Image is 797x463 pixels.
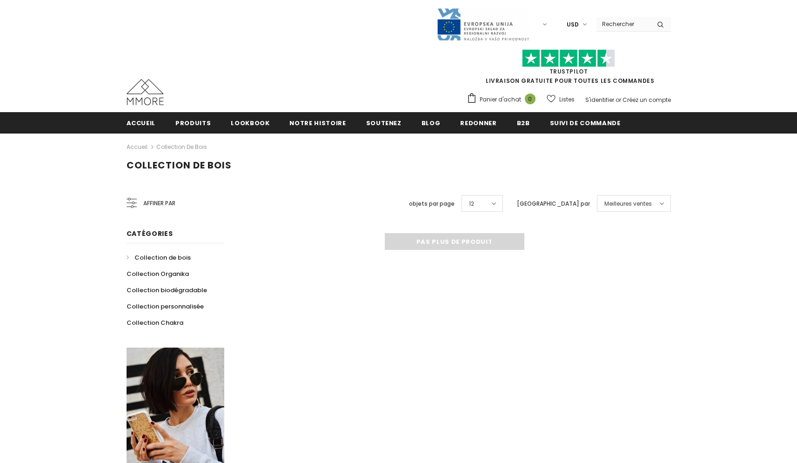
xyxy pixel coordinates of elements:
[127,282,207,298] a: Collection biodégradable
[469,199,474,208] span: 12
[231,112,269,133] a: Lookbook
[127,298,204,315] a: Collection personnalisée
[460,112,496,133] a: Redonner
[366,119,402,127] span: soutenez
[127,112,156,133] a: Accueil
[127,141,147,153] a: Accueil
[547,91,575,107] a: Listes
[127,302,204,311] span: Collection personnalisée
[231,119,269,127] span: Lookbook
[585,96,614,104] a: S'identifier
[517,112,530,133] a: B2B
[127,266,189,282] a: Collection Organika
[127,229,173,238] span: Catégories
[127,315,183,331] a: Collection Chakra
[422,119,441,127] span: Blog
[127,79,164,105] img: Cas MMORE
[549,67,588,75] a: TrustPilot
[175,119,211,127] span: Produits
[467,54,671,85] span: LIVRAISON GRATUITE POUR TOUTES LES COMMANDES
[409,199,455,208] label: objets par page
[422,112,441,133] a: Blog
[436,20,529,28] a: Javni Razpis
[143,198,175,208] span: Affiner par
[436,7,529,41] img: Javni Razpis
[550,112,621,133] a: Suivi de commande
[289,112,346,133] a: Notre histoire
[567,20,579,29] span: USD
[604,199,652,208] span: Meilleures ventes
[517,119,530,127] span: B2B
[156,143,207,151] a: Collection de bois
[517,199,590,208] label: [GEOGRAPHIC_DATA] par
[127,286,207,295] span: Collection biodégradable
[127,318,183,327] span: Collection Chakra
[366,112,402,133] a: soutenez
[559,95,575,104] span: Listes
[623,96,671,104] a: Créez un compte
[127,269,189,278] span: Collection Organika
[480,95,521,104] span: Panier d'achat
[175,112,211,133] a: Produits
[550,119,621,127] span: Suivi de commande
[616,96,621,104] span: or
[460,119,496,127] span: Redonner
[134,253,191,262] span: Collection de bois
[525,94,536,104] span: 0
[127,249,191,266] a: Collection de bois
[127,119,156,127] span: Accueil
[467,93,540,107] a: Panier d'achat 0
[522,49,615,67] img: Faites confiance aux étoiles pilotes
[596,17,650,31] input: Search Site
[127,159,232,172] span: Collection de bois
[289,119,346,127] span: Notre histoire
